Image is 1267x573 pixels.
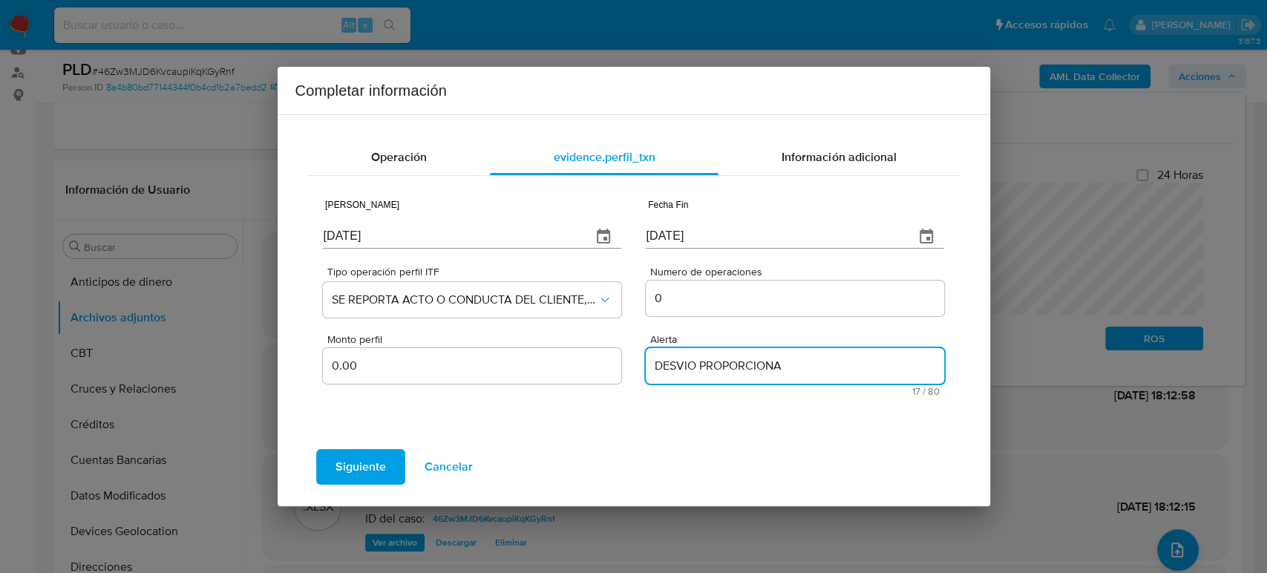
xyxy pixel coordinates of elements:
[323,201,399,210] label: [PERSON_NAME]
[553,148,655,166] span: evidence.perfil_txn
[371,148,427,166] span: Operación
[327,334,625,345] span: Monto perfil
[327,266,625,277] span: Tipo operación perfil ITF
[646,348,943,384] textarea: DESVIO PROPORCION
[646,201,688,210] label: Fecha Fin
[650,266,948,278] span: Numero de operaciones
[650,387,939,396] span: Máximo 80 caracteres
[332,292,597,307] span: SE REPORTA ACTO O CONDUCTA DEL CLIENTE, NO EXISTE OPERACION RELACIONADA A REPORTAR
[405,449,492,485] button: Cancelar
[650,334,948,345] span: Alerta
[425,451,473,483] span: Cancelar
[782,148,896,166] span: Información adicional
[335,451,386,483] span: Siguiente
[307,140,959,175] div: complementary-information
[295,79,972,102] h2: Completar información
[323,282,621,318] button: SE REPORTA ACTO O CONDUCTA DEL CLIENTE, NO EXISTE OPERACION RELACIONADA A REPORTAR
[316,449,405,485] button: Siguiente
